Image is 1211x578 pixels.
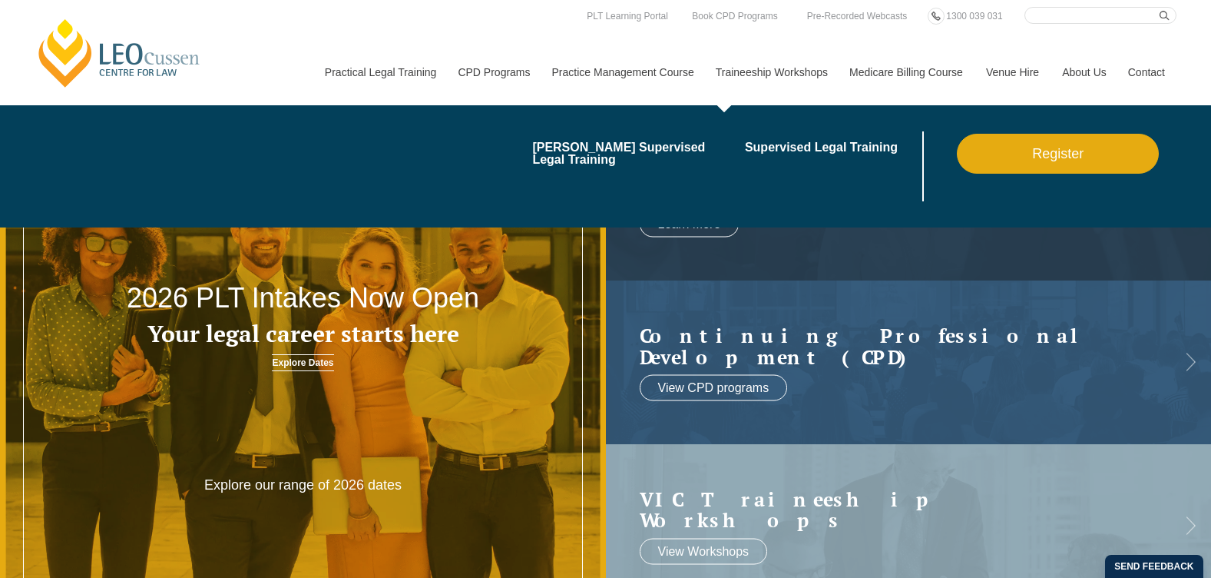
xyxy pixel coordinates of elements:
a: Continuing ProfessionalDevelopment (CPD) [640,325,1147,367]
a: Venue Hire [974,39,1051,105]
a: VIC Traineeship Workshops [640,488,1147,530]
a: Practice Management Course [541,39,704,105]
a: Pre-Recorded Webcasts [803,8,912,25]
h3: Your legal career starts here [121,321,485,347]
a: View CPD programs [640,375,788,401]
a: Traineeship Workshops [704,39,838,105]
a: Register [957,134,1159,174]
h2: Continuing Professional Development (CPD) [640,325,1147,367]
a: Medicare Billing Course [838,39,974,105]
a: [PERSON_NAME] Centre for Law [35,17,204,89]
a: Explore Dates [272,354,333,371]
a: CPD Programs [446,39,540,105]
span: 1300 039 031 [946,11,1002,22]
a: PLT Learning Portal [583,8,672,25]
a: 1300 039 031 [942,8,1006,25]
a: Supervised Legal Training [745,141,919,154]
a: View Workshops [640,538,768,564]
a: Practical Legal Training [313,39,447,105]
h2: 2026 PLT Intakes Now Open [121,283,485,314]
p: Explore our range of 2026 dates [182,477,425,494]
a: Contact [1117,39,1176,105]
a: Book CPD Programs [688,8,781,25]
a: [PERSON_NAME] Supervised Legal Training [532,141,734,166]
a: About Us [1051,39,1117,105]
